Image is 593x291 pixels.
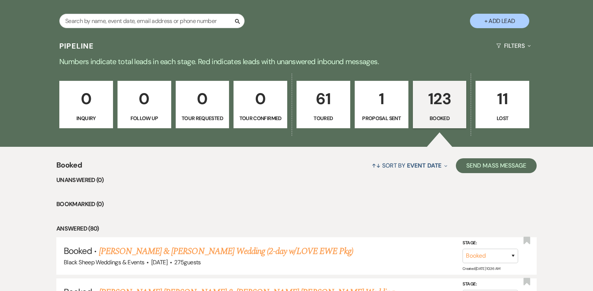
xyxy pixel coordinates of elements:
a: 123Booked [413,81,467,128]
label: Stage: [463,239,518,247]
p: 0 [238,86,282,111]
span: Booked [64,245,92,257]
span: Booked [56,159,82,175]
a: 1Proposal Sent [355,81,408,128]
span: 275 guests [174,258,201,266]
p: 123 [418,86,462,111]
p: Inquiry [64,114,108,122]
h3: Pipeline [59,41,94,51]
a: 0Tour Confirmed [233,81,287,128]
input: Search by name, event date, email address or phone number [59,14,245,28]
li: Answered (80) [56,224,537,234]
button: Filters [493,36,534,56]
a: 0Tour Requested [176,81,229,128]
button: Send Mass Message [456,158,537,173]
button: Sort By Event Date [369,156,450,175]
button: + Add Lead [470,14,529,28]
li: Unanswered (0) [56,175,537,185]
span: Black Sheep Weddings & Events [64,258,144,266]
p: 1 [360,86,404,111]
span: [DATE] [151,258,168,266]
p: Lost [480,114,524,122]
p: Booked [418,114,462,122]
a: 0Follow Up [117,81,171,128]
a: [PERSON_NAME] & [PERSON_NAME] Wedding (2-day w/LOVE EWE Pkg) [99,245,353,258]
p: 11 [480,86,524,111]
p: Toured [301,114,345,122]
span: Created: [DATE] 10:36 AM [463,266,500,271]
a: 0Inquiry [59,81,113,128]
span: ↑↓ [372,162,381,169]
a: 61Toured [296,81,350,128]
p: 0 [64,86,108,111]
p: Tour Requested [180,114,225,122]
label: Stage: [463,280,518,288]
p: 0 [122,86,166,111]
a: 11Lost [476,81,529,128]
p: 61 [301,86,345,111]
p: Tour Confirmed [238,114,282,122]
p: Follow Up [122,114,166,122]
li: Bookmarked (0) [56,199,537,209]
span: Event Date [407,162,441,169]
p: Proposal Sent [360,114,404,122]
p: Numbers indicate total leads in each stage. Red indicates leads with unanswered inbound messages. [30,56,563,67]
p: 0 [180,86,225,111]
